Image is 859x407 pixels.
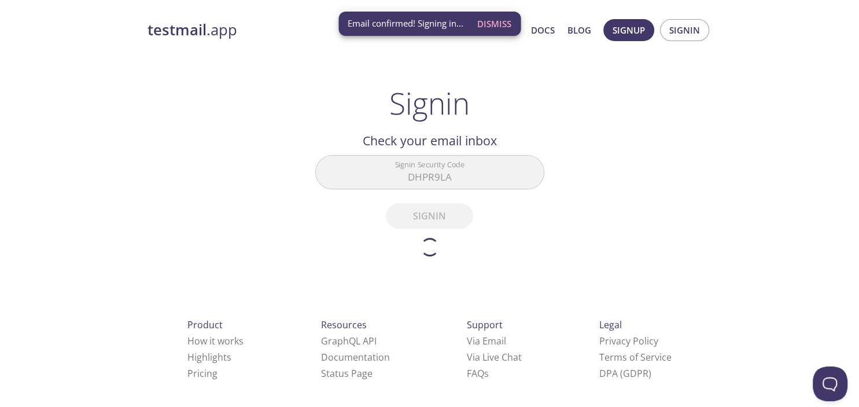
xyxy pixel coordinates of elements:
[321,335,377,347] a: GraphQL API
[348,17,463,30] span: Email confirmed! Signing in...
[187,367,217,380] a: Pricing
[599,318,622,331] span: Legal
[477,16,511,31] span: Dismiss
[599,351,672,364] a: Terms of Service
[467,367,489,380] a: FAQ
[467,351,522,364] a: Via Live Chat
[187,335,244,347] a: How it works
[148,20,419,40] a: testmail.app
[599,367,651,380] a: DPA (GDPR)
[467,335,506,347] a: Via Email
[669,23,700,38] span: Signin
[599,335,658,347] a: Privacy Policy
[603,19,654,41] button: Signup
[813,366,847,401] iframe: Help Scout Beacon - Open
[660,19,709,41] button: Signin
[613,23,645,38] span: Signup
[473,13,516,35] button: Dismiss
[187,351,231,364] a: Highlights
[148,20,207,40] strong: testmail
[321,351,390,364] a: Documentation
[467,318,503,331] span: Support
[484,367,489,380] span: s
[187,318,223,331] span: Product
[321,318,367,331] span: Resources
[321,367,373,380] a: Status Page
[389,86,470,120] h1: Signin
[315,131,544,151] h2: Check your email inbox
[531,23,555,38] a: Docs
[567,23,591,38] a: Blog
